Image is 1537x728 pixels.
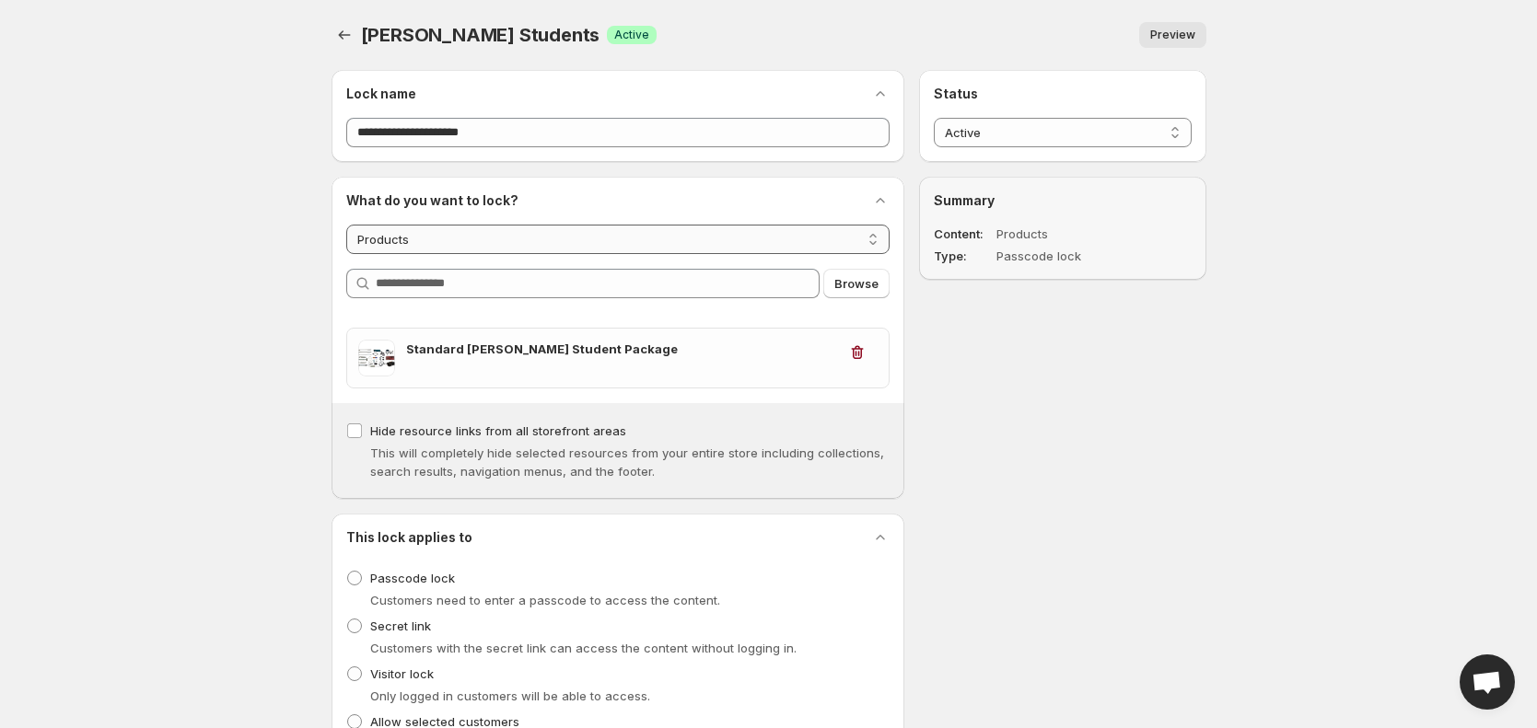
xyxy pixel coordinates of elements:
span: Browse [834,274,879,293]
span: This will completely hide selected resources from your entire store including collections, search... [370,445,884,479]
span: Customers need to enter a passcode to access the content. [370,593,720,607]
span: Visitor lock [370,666,434,681]
span: Active [614,28,649,42]
h3: Standard [PERSON_NAME] Student Package [406,340,838,358]
span: Customers with the secret link can access the content without logging in. [370,641,797,655]
span: [PERSON_NAME] Students [361,24,600,46]
dt: Type : [934,247,993,265]
dd: Products [996,225,1138,243]
button: Back [332,22,357,48]
span: Passcode lock [370,571,455,585]
h2: What do you want to lock? [346,191,518,210]
div: Open chat [1460,654,1515,710]
h2: Lock name [346,85,416,103]
h2: This lock applies to [346,528,472,547]
span: Hide resource links from all storefront areas [370,423,626,438]
h2: Status [934,85,1191,103]
h2: Summary [934,191,1191,210]
dd: Passcode lock [996,247,1138,265]
dt: Content : [934,225,993,243]
button: Browse [823,269,890,298]
span: Secret link [370,618,431,633]
span: Only logged in customers will be able to access. [370,688,650,703]
button: Preview [1139,22,1206,48]
span: Preview [1150,28,1195,42]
